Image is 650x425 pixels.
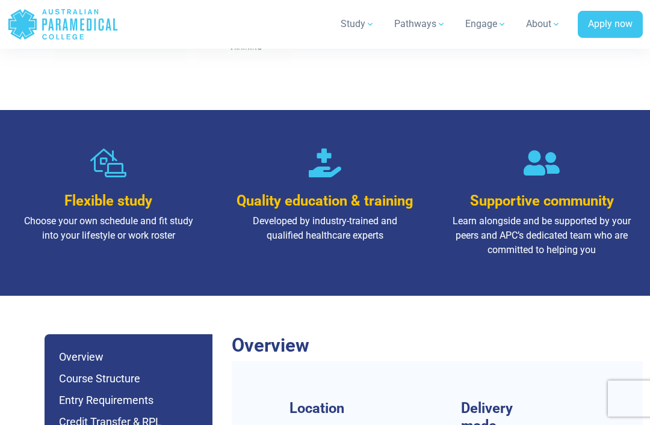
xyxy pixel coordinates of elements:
h2: Overview [232,334,643,356]
h3: Flexible study [17,192,200,209]
p: Learn alongside and be supported by your peers and APC’s dedicated team who are committed to help... [450,214,633,257]
p: Developed by industry-trained and qualified healthcare experts [234,214,416,243]
a: About [519,7,568,41]
a: Study [333,7,382,41]
a: Australian Paramedical College [7,5,119,44]
h3: Location [289,400,367,417]
h3: Quality education & training [234,192,416,209]
a: Engage [458,7,514,41]
p: Choose your own schedule and fit study into your lifestyle or work roster [17,214,200,243]
h3: Supportive community [450,192,633,209]
a: Pathways [387,7,453,41]
a: Apply now [578,11,643,38]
